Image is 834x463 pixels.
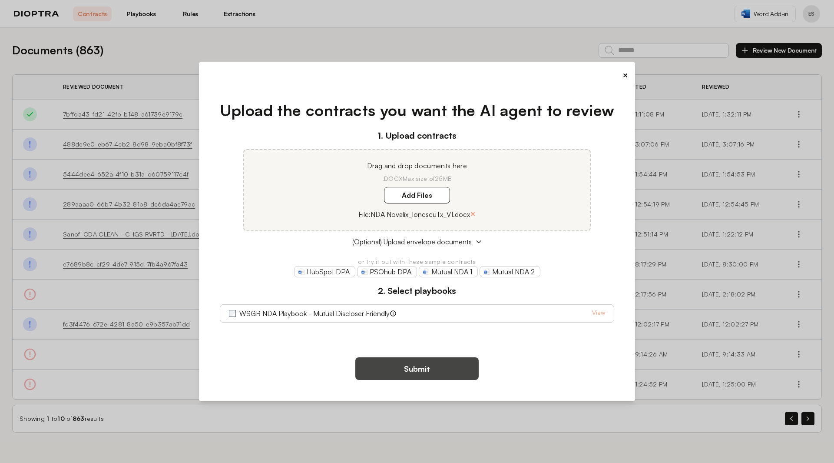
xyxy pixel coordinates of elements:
button: (Optional) Upload envelope documents [220,236,615,247]
h3: 1. Upload contracts [220,129,615,142]
a: Mutual NDA 2 [480,266,540,277]
p: or try it out with these sample contracts [220,257,615,266]
a: HubSpot DPA [294,266,355,277]
p: Drag and drop documents here [255,160,579,171]
a: PSOhub DPA [357,266,417,277]
label: Add Files [384,187,450,203]
a: Mutual NDA 1 [419,266,478,277]
button: Submit [355,357,479,380]
label: WSGR NDA Playbook - Mutual Discloser Friendly [239,308,390,319]
p: .DOCX Max size of 25MB [255,174,579,183]
h3: 2. Select playbooks [220,284,615,297]
h1: Upload the contracts you want the AI agent to review [220,99,615,122]
a: View [592,308,605,319]
span: (Optional) Upload envelope documents [352,236,472,247]
button: × [470,208,476,220]
p: File: NDA Novalix_IonescuTx_V1.docx [358,209,470,220]
button: × [622,69,628,81]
